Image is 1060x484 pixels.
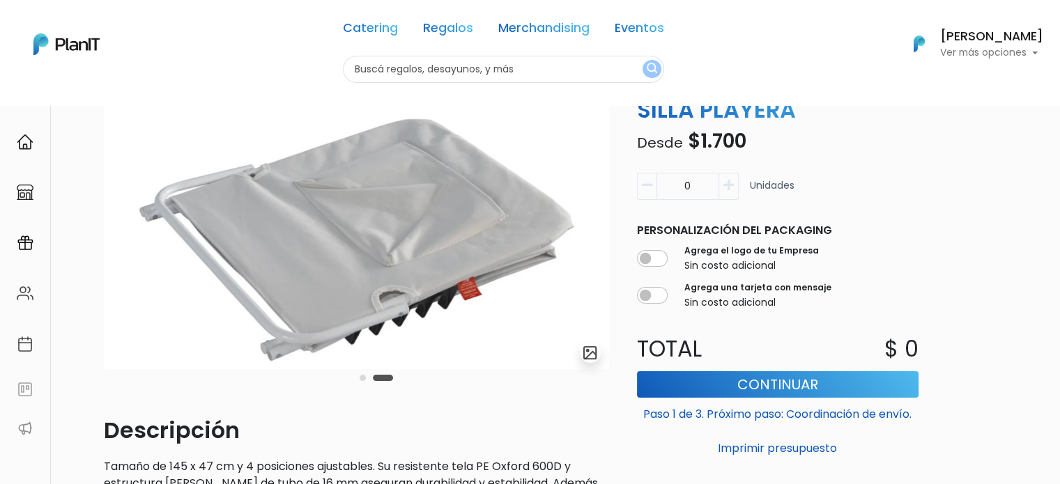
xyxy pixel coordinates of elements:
p: Total [629,332,778,366]
img: campaigns-02234683943229c281be62815700db0a1741e53638e28bf9629b52c665b00959.svg [17,235,33,251]
img: PlanIt Logo [33,33,100,55]
a: Catering [343,22,398,39]
img: PlanIt Logo [904,29,935,59]
button: Continuar [637,371,919,398]
img: calendar-87d922413cdce8b2cf7b7f5f62616a5cf9e4887200fb71536465627b3292af00.svg [17,336,33,352]
span: Desde [637,133,683,153]
a: Regalos [423,22,473,39]
img: people-662611757002400ad9ed0e3c099ab2801c6687ba6c219adb57efc949bc21e19d.svg [17,285,33,302]
span: $1.700 [688,127,746,155]
div: Carousel Pagination [356,369,397,386]
p: Personalización del packaging [637,222,919,239]
img: marketplace-4ceaa7011d94191e9ded77b95e3339b90024bf715f7c57f8cf31f2d8c509eaba.svg [17,184,33,201]
p: Ver más opciones [940,48,1043,58]
a: Merchandising [498,22,590,39]
a: Eventos [615,22,664,39]
button: Carousel Page 2 (Current Slide) [373,375,393,381]
button: Carousel Page 1 [360,375,366,381]
button: PlanIt Logo [PERSON_NAME] Ver más opciones [896,26,1043,62]
input: Buscá regalos, desayunos, y más [343,56,664,83]
p: Paso 1 de 3. Próximo paso: Coordinación de envío. [637,400,919,423]
button: Imprimir presupuesto [637,437,919,460]
img: search_button-432b6d5273f82d61273b3651a40e1bd1b912527efae98b1b7a1b2c0702e16a8d.svg [647,63,657,76]
img: gallery-light [582,345,598,361]
p: $ 0 [884,332,919,366]
img: feedback-78b5a0c8f98aac82b08bfc38622c3050aee476f2c9584af64705fc4e61158814.svg [17,381,33,398]
label: Agrega una tarjeta con mensaje [684,281,831,294]
p: SILLA PLAYERA [629,93,927,127]
h6: [PERSON_NAME] [940,31,1043,43]
img: home-e721727adea9d79c4d83392d1f703f7f8bce08238fde08b1acbfd93340b81755.svg [17,134,33,150]
p: Unidades [750,178,794,205]
img: 888DBAAF-4F46-40FE-8E78-5F471DD20EDF.jpeg [104,68,609,369]
label: Agrega el logo de tu Empresa [684,244,819,257]
p: Descripción [104,414,609,447]
p: Sin costo adicional [684,295,831,310]
div: ¿Necesitás ayuda? [72,13,201,40]
img: partners-52edf745621dab592f3b2c58e3bca9d71375a7ef29c3b500c9f145b62cc070d4.svg [17,420,33,437]
p: Sin costo adicional [684,258,819,273]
